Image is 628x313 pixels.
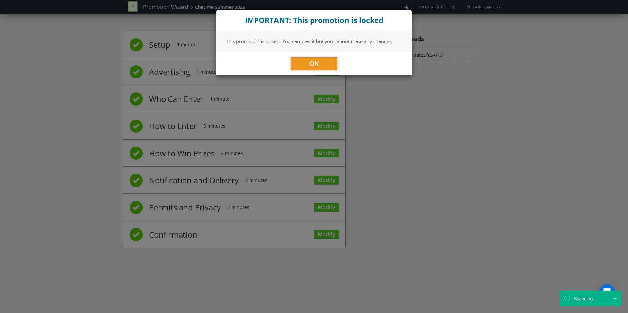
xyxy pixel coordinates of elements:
div: Open Intercom Messenger [599,284,615,300]
span: OK [309,59,319,68]
div: Close [216,10,412,30]
strong: IMPORTANT: This promotion is locked [245,15,383,25]
div: This promotion is locked. You can view it but you cannot make any changes. [216,30,412,52]
button: OK [291,57,337,70]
